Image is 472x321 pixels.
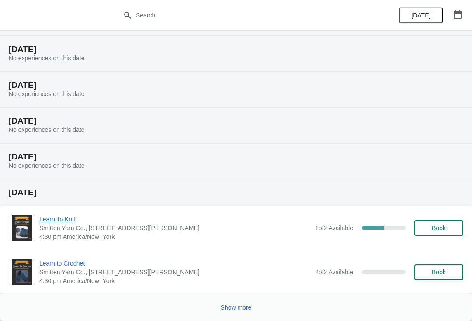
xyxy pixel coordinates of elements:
[9,162,85,169] span: No experiences on this date
[411,12,430,19] span: [DATE]
[432,269,446,276] span: Book
[414,264,463,280] button: Book
[39,232,311,241] span: 4:30 pm America/New_York
[12,215,32,241] img: Learn To Knit | Smitten Yarn Co., 59 Hanson Street, Rochester, NH, USA | 4:30 pm America/New_York
[9,90,85,97] span: No experiences on this date
[9,55,85,62] span: No experiences on this date
[39,224,311,232] span: Smitten Yarn Co., [STREET_ADDRESS][PERSON_NAME]
[414,220,463,236] button: Book
[315,224,353,231] span: 1 of 2 Available
[9,152,463,161] h2: [DATE]
[9,117,463,125] h2: [DATE]
[9,188,463,197] h2: [DATE]
[12,259,32,285] img: Learn to Crochet | Smitten Yarn Co., 59 Hanson St, Rochester, NH, USA | 4:30 pm America/New_York
[135,7,354,23] input: Search
[39,268,311,276] span: Smitten Yarn Co., [STREET_ADDRESS][PERSON_NAME]
[39,215,311,224] span: Learn To Knit
[9,45,463,54] h2: [DATE]
[9,81,463,90] h2: [DATE]
[39,276,311,285] span: 4:30 pm America/New_York
[432,224,446,231] span: Book
[315,269,353,276] span: 2 of 2 Available
[39,259,311,268] span: Learn to Crochet
[399,7,443,23] button: [DATE]
[9,126,85,133] span: No experiences on this date
[217,300,255,315] button: Show more
[221,304,252,311] span: Show more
